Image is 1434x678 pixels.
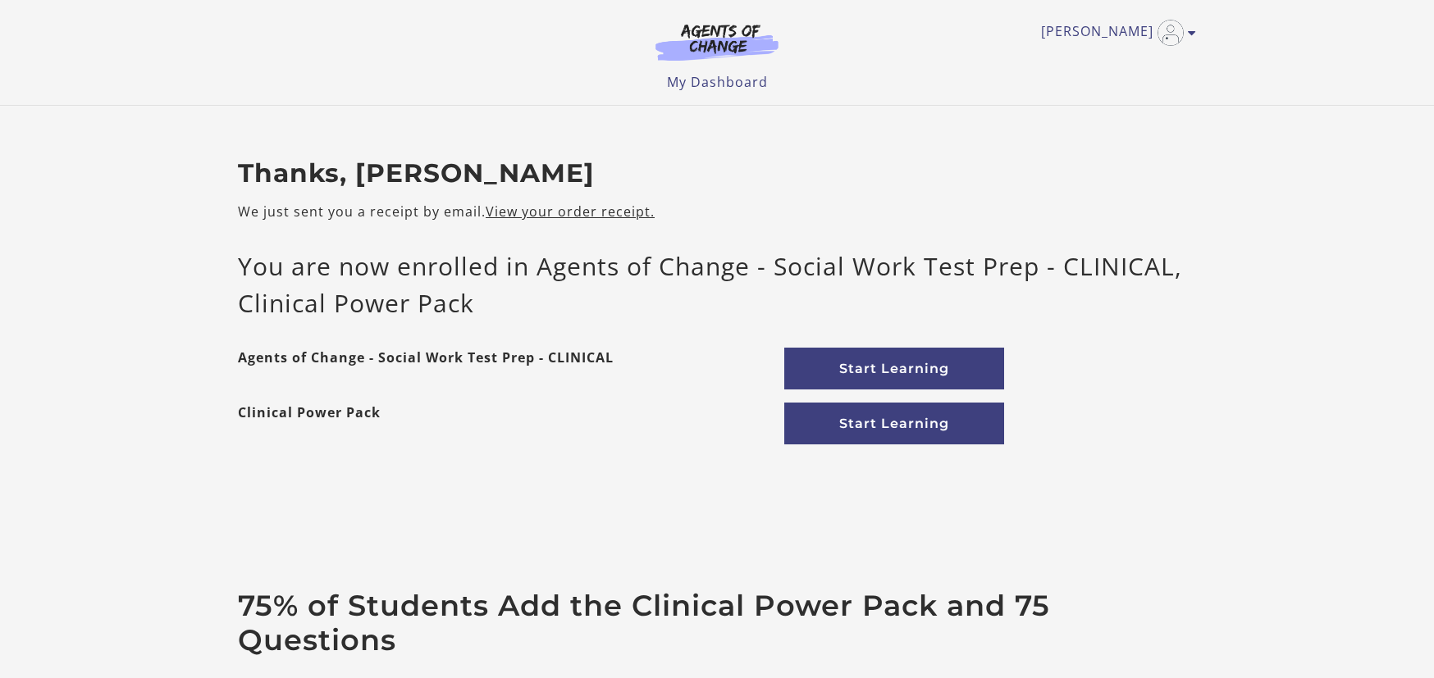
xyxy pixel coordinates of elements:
a: View your order receipt. [486,202,655,221]
a: Start Learning [784,403,1004,444]
a: Toggle menu [1041,20,1188,46]
img: Agents of Change Logo [638,23,796,61]
strong: Agents of Change - Social Work Test Prep - CLINICAL [238,348,614,389]
p: You are now enrolled in Agents of Change - Social Work Test Prep - CLINICAL, Clinical Power Pack [238,248,1196,321]
a: Start Learning [784,348,1004,389]
p: We just sent you a receipt by email. [238,202,1196,221]
h2: Thanks, [PERSON_NAME] [238,158,1196,189]
h2: 75% of Students Add the Clinical Power Pack and 75 Questions [238,589,1196,658]
a: My Dashboard [667,73,768,91]
strong: Clinical Power Pack [238,403,381,444]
